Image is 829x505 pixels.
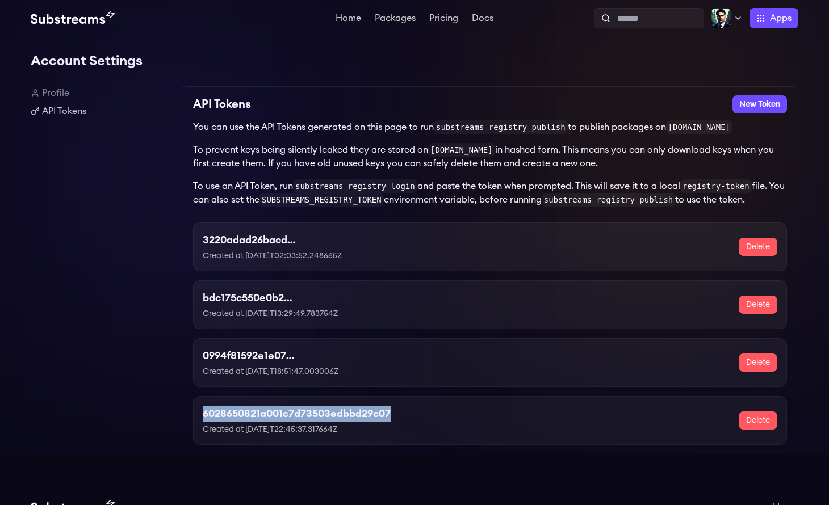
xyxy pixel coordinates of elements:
p: Created at [DATE]T22:45:37.317664Z [203,424,391,435]
a: API Tokens [31,104,173,118]
h3: 6028650821a001c7d73503edbbd29c07 [203,406,391,422]
p: To prevent keys being silently leaked they are stored on in hashed form. This means you can only ... [193,143,787,170]
h1: Account Settings [31,50,798,73]
code: SUBSTREAMS_REGISTRY_TOKEN [259,193,384,207]
span: Apps [770,11,792,25]
code: substreams registry publish [542,193,676,207]
h2: API Tokens [193,95,251,113]
a: Home [333,14,363,25]
p: You can use the API Tokens generated on this page to run to publish packages on [193,120,787,134]
a: Docs [470,14,496,25]
p: Created at [DATE]T18:51:47.003006Z [203,366,387,377]
code: [DOMAIN_NAME] [428,143,495,157]
p: Created at [DATE]T02:03:52.248665Z [203,250,392,262]
h3: bdc175c550e0b284c70dd4a74adcd660 [203,290,298,306]
button: Delete [739,296,777,314]
code: substreams registry login [293,179,417,193]
code: substreams registry publish [434,120,568,134]
h3: 3220adad26bacd1a5d24484b0b9a79df [203,232,298,248]
a: Pricing [427,14,460,25]
a: Profile [31,86,173,100]
p: To use an API Token, run and paste the token when prompted. This will save it to a local file. Yo... [193,179,787,207]
button: Delete [739,411,777,430]
button: Delete [739,354,777,372]
img: Substream's logo [31,11,115,25]
button: New Token [732,95,787,113]
button: Delete [739,238,777,256]
code: registry-token [680,179,752,193]
p: Created at [DATE]T13:29:49.783754Z [203,308,392,319]
h3: 0994f81592e1e07593c23409ec56988c [203,348,295,364]
a: Packages [372,14,418,25]
img: Profile [711,8,731,28]
code: [DOMAIN_NAME] [666,120,733,134]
